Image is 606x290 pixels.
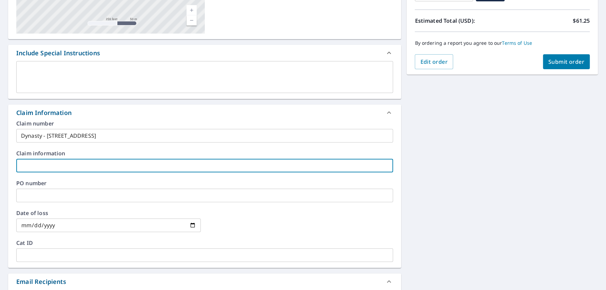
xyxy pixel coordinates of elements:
[415,40,590,46] p: By ordering a report you agree to our
[8,104,401,121] div: Claim Information
[420,58,448,65] span: Edit order
[16,210,201,216] label: Date of loss
[502,40,532,46] a: Terms of Use
[415,54,453,69] button: Edit order
[8,45,401,61] div: Include Special Instructions
[16,151,393,156] label: Claim information
[16,180,393,186] label: PO number
[573,17,590,25] p: $61.25
[16,49,100,58] div: Include Special Instructions
[16,121,393,126] label: Claim number
[548,58,585,65] span: Submit order
[8,273,401,290] div: Email Recipients
[415,17,502,25] p: Estimated Total (USD):
[16,240,393,246] label: Cat ID
[16,108,72,117] div: Claim Information
[16,277,66,286] div: Email Recipients
[187,15,197,25] a: Current Level 17, Zoom Out
[187,5,197,15] a: Current Level 17, Zoom In
[543,54,590,69] button: Submit order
